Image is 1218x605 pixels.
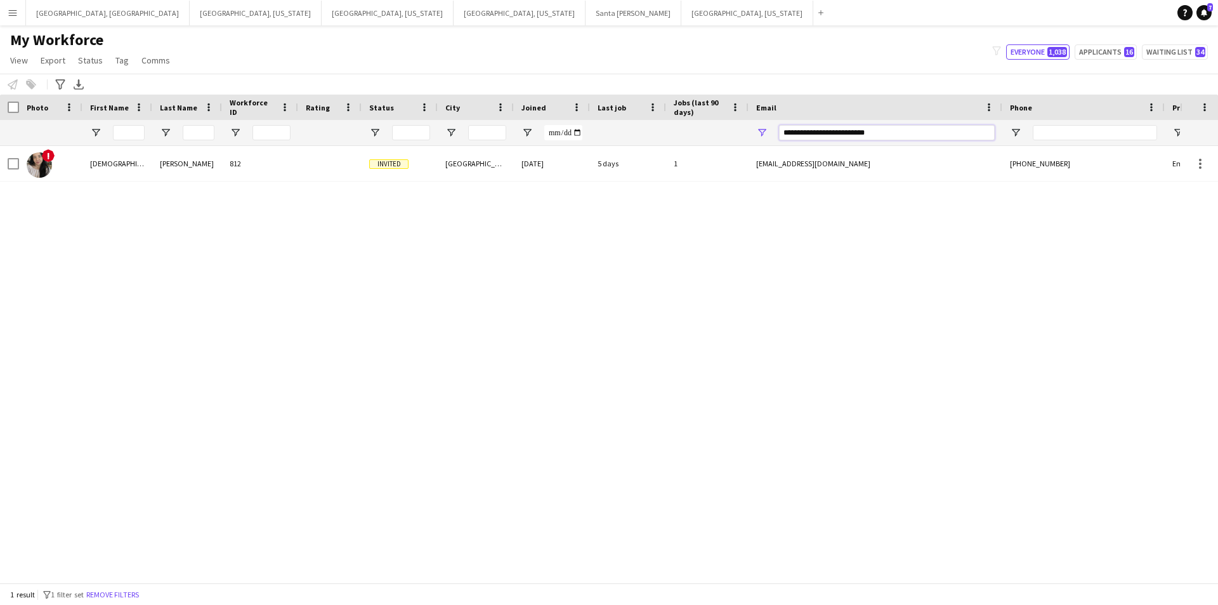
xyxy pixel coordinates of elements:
a: Tag [110,52,134,69]
span: Status [78,55,103,66]
input: Status Filter Input [392,125,430,140]
a: Comms [136,52,175,69]
span: Invited [369,159,409,169]
button: [GEOGRAPHIC_DATA], [US_STATE] [681,1,813,25]
button: Open Filter Menu [756,127,768,138]
div: [EMAIL_ADDRESS][DOMAIN_NAME] [749,146,1002,181]
button: Santa [PERSON_NAME] [586,1,681,25]
div: [DEMOGRAPHIC_DATA] [PERSON_NAME] [82,146,152,181]
span: 16 [1124,47,1134,57]
a: View [5,52,33,69]
div: [PHONE_NUMBER] [1002,146,1165,181]
input: City Filter Input [468,125,506,140]
a: Export [36,52,70,69]
button: Everyone1,038 [1006,44,1070,60]
span: 7 [1207,3,1213,11]
span: Comms [141,55,170,66]
button: [GEOGRAPHIC_DATA], [US_STATE] [322,1,454,25]
span: Phone [1010,103,1032,112]
span: Status [369,103,394,112]
button: Waiting list34 [1142,44,1208,60]
span: ! [42,149,55,162]
button: Open Filter Menu [90,127,101,138]
span: Workforce ID [230,98,275,117]
button: [GEOGRAPHIC_DATA], [GEOGRAPHIC_DATA] [26,1,190,25]
input: Phone Filter Input [1033,125,1157,140]
span: Jobs (last 90 days) [674,98,726,117]
div: 5 days [590,146,666,181]
input: Workforce ID Filter Input [252,125,291,140]
span: Last Name [160,103,197,112]
span: Rating [306,103,330,112]
span: 1,038 [1047,47,1067,57]
button: [GEOGRAPHIC_DATA], [US_STATE] [454,1,586,25]
span: View [10,55,28,66]
div: [DATE] [514,146,590,181]
input: Last Name Filter Input [183,125,214,140]
button: Open Filter Menu [160,127,171,138]
app-action-btn: Advanced filters [53,77,68,92]
button: Open Filter Menu [230,127,241,138]
app-action-btn: Export XLSX [71,77,86,92]
span: Photo [27,103,48,112]
button: Open Filter Menu [521,127,533,138]
button: [GEOGRAPHIC_DATA], [US_STATE] [190,1,322,25]
span: Tag [115,55,129,66]
button: Applicants16 [1075,44,1137,60]
a: Status [73,52,108,69]
input: First Name Filter Input [113,125,145,140]
span: 1 filter set [51,590,84,599]
span: My Workforce [10,30,103,50]
span: First Name [90,103,129,112]
button: Open Filter Menu [1172,127,1184,138]
div: [PERSON_NAME] [152,146,222,181]
input: Joined Filter Input [544,125,582,140]
button: Remove filters [84,588,141,602]
span: Profile [1172,103,1198,112]
span: City [445,103,460,112]
div: 1 [666,146,749,181]
div: 812 [222,146,298,181]
button: Open Filter Menu [369,127,381,138]
input: Email Filter Input [779,125,995,140]
span: Export [41,55,65,66]
img: Lady Katherine Quijije [27,152,52,178]
button: Open Filter Menu [1010,127,1021,138]
span: Email [756,103,776,112]
a: 7 [1196,5,1212,20]
div: [GEOGRAPHIC_DATA] [438,146,514,181]
span: Last job [598,103,626,112]
span: Joined [521,103,546,112]
button: Open Filter Menu [445,127,457,138]
span: 34 [1195,47,1205,57]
